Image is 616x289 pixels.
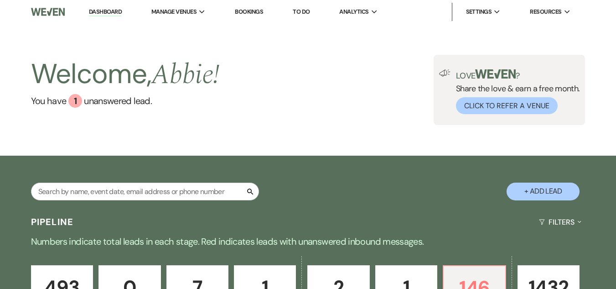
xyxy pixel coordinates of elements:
[535,210,585,234] button: Filters
[439,69,450,77] img: loud-speaker-illustration.svg
[293,8,310,16] a: To Do
[475,69,516,79] img: weven-logo-green.svg
[456,97,558,114] button: Click to Refer a Venue
[68,94,82,108] div: 1
[339,7,368,16] span: Analytics
[151,7,197,16] span: Manage Venues
[31,2,65,21] img: Weven Logo
[31,55,220,94] h2: Welcome,
[466,7,492,16] span: Settings
[507,183,580,200] button: + Add Lead
[31,215,74,228] h3: Pipeline
[450,69,580,114] div: Share the love & earn a free month.
[31,183,259,200] input: Search by name, event date, email address or phone number
[89,8,122,16] a: Dashboard
[151,54,219,96] span: Abbie !
[235,8,263,16] a: Bookings
[31,94,220,108] a: You have 1 unanswered lead.
[530,7,561,16] span: Resources
[456,69,580,80] p: Love ?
